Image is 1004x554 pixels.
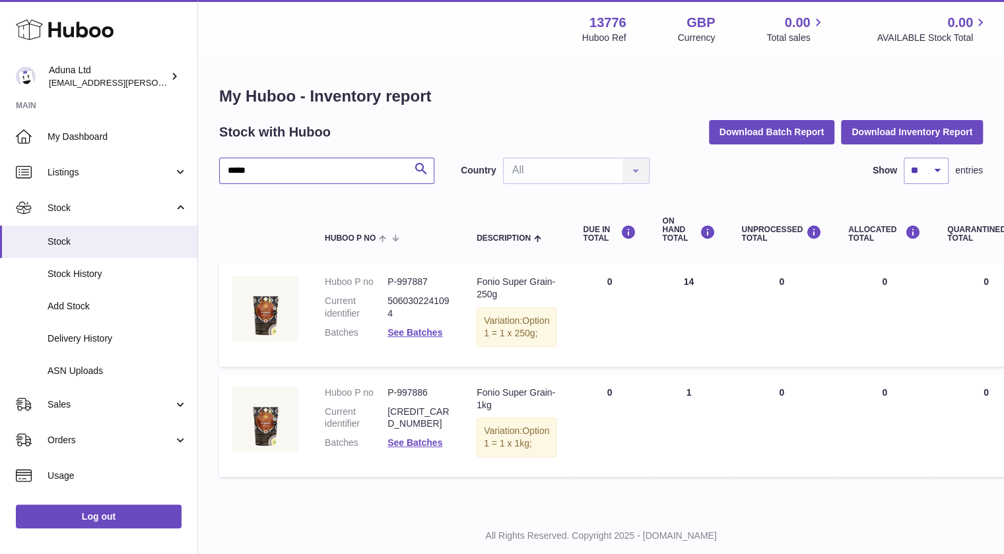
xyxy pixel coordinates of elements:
span: Description [477,234,531,243]
td: 0 [570,373,649,477]
dt: Batches [325,326,387,339]
dt: Batches [325,437,387,449]
div: Variation: [477,417,556,457]
dt: Huboo P no [325,386,387,399]
div: Currency [678,32,716,44]
a: See Batches [387,437,442,448]
div: Variation: [477,307,556,347]
td: 0 [728,262,835,367]
td: 1 [649,373,728,477]
span: Listings [48,166,174,179]
div: Aduna Ltd [49,64,168,89]
dt: Current identifier [325,295,387,320]
strong: 13776 [589,14,626,32]
div: Huboo Ref [582,32,626,44]
span: My Dashboard [48,131,187,143]
span: Stock [48,235,187,248]
span: 0.00 [785,14,811,32]
div: Fonio Super Grain- 250g [477,276,556,301]
span: Stock [48,202,174,214]
p: All Rights Reserved. Copyright 2025 - [DOMAIN_NAME] [209,530,993,542]
span: 0.00 [947,14,973,32]
span: Usage [48,470,187,482]
dd: [CREDIT_CARD_NUMBER] [387,406,450,431]
span: Total sales [766,32,825,44]
span: AVAILABLE Stock Total [877,32,988,44]
a: Log out [16,505,182,528]
a: See Batches [387,327,442,338]
dt: Huboo P no [325,276,387,288]
span: entries [955,164,983,177]
dd: P-997886 [387,386,450,399]
div: Fonio Super Grain- 1kg [477,386,556,412]
dd: P-997887 [387,276,450,288]
td: 0 [728,373,835,477]
div: ON HAND Total [662,217,715,243]
span: Add Stock [48,300,187,313]
span: Stock History [48,268,187,280]
div: UNPROCESSED Total [741,225,822,243]
h1: My Huboo - Inventory report [219,86,983,107]
img: product image [232,276,298,342]
img: product image [232,386,298,452]
button: Download Batch Report [709,120,835,144]
h2: Stock with Huboo [219,123,331,141]
span: 0 [984,276,989,287]
img: deborahe.kamara@aduna.com [16,67,36,86]
dd: 5060302241094 [387,295,450,320]
span: [EMAIL_ADDRESS][PERSON_NAME][PERSON_NAME][DOMAIN_NAME] [49,77,335,88]
a: 0.00 Total sales [766,14,825,44]
div: DUE IN TOTAL [583,225,636,243]
span: 0 [984,387,989,398]
div: ALLOCATED Total [848,225,921,243]
label: Show [873,164,897,177]
strong: GBP [686,14,715,32]
td: 14 [649,262,728,367]
button: Download Inventory Report [841,120,983,144]
td: 0 [835,373,934,477]
span: ASN Uploads [48,365,187,377]
td: 0 [570,262,649,367]
dt: Current identifier [325,406,387,431]
td: 0 [835,262,934,367]
a: 0.00 AVAILABLE Stock Total [877,14,988,44]
span: Huboo P no [325,234,376,243]
span: Sales [48,398,174,411]
label: Country [461,164,496,177]
span: Delivery History [48,332,187,345]
span: Option 1 = 1 x 250g; [484,315,549,338]
span: Orders [48,434,174,446]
